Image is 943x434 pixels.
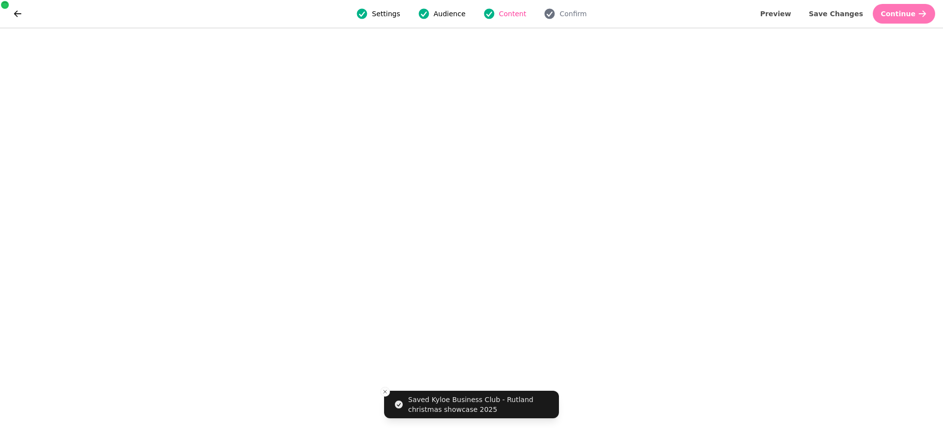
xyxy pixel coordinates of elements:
span: Continue [881,10,915,17]
span: Content [499,9,527,19]
button: Continue [873,4,935,24]
button: Close toast [380,387,390,397]
button: Save Changes [801,4,871,24]
button: Preview [752,4,799,24]
span: Audience [434,9,466,19]
button: go back [8,4,28,24]
div: Saved Kyloe Business Club - Rutland christmas showcase 2025 [408,395,555,414]
span: Preview [760,10,791,17]
span: Confirm [559,9,586,19]
span: Settings [372,9,400,19]
span: Save Changes [809,10,863,17]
